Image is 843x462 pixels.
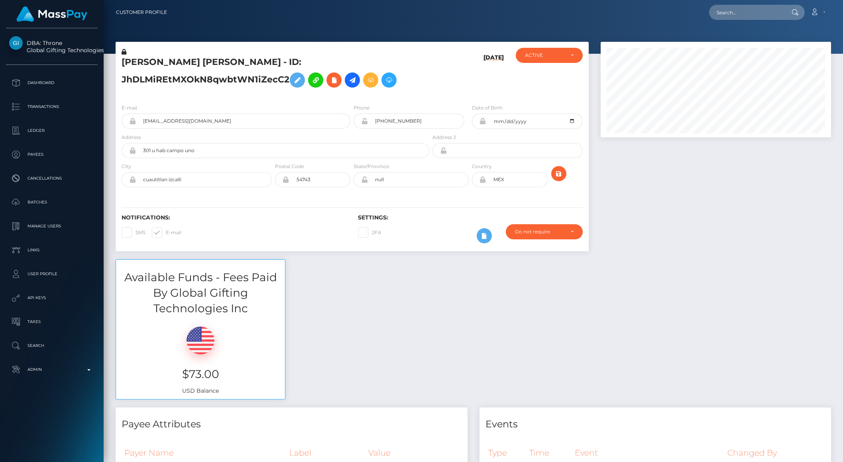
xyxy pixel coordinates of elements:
p: User Profile [9,268,94,280]
p: Transactions [9,101,94,113]
a: Transactions [6,97,98,117]
h4: Events [485,417,825,431]
div: ACTIVE [525,52,564,59]
a: Search [6,336,98,356]
p: Admin [9,364,94,376]
button: Do not require [506,224,582,239]
label: E-mail [152,227,181,238]
a: Manage Users [6,216,98,236]
p: Search [9,340,94,352]
p: Cancellations [9,172,94,184]
a: Payees [6,145,98,164]
label: SMS [122,227,145,238]
label: Country [472,163,492,170]
h6: [DATE] [483,54,504,94]
label: Address 2 [432,134,456,141]
h5: [PERSON_NAME] [PERSON_NAME] - ID: JhDLMiREtMXOkN8qwbtWN1iZecC2 [122,56,425,92]
p: Ledger [9,125,94,137]
div: USD Balance [116,317,285,399]
a: Taxes [6,312,98,332]
span: DBA: Throne Global Gifting Technologies Inc [6,39,98,54]
label: State/Province [354,163,389,170]
a: Ledger [6,121,98,141]
a: Customer Profile [116,4,167,21]
img: Global Gifting Technologies Inc [9,36,23,50]
p: Links [9,244,94,256]
label: Phone [354,104,369,112]
p: API Keys [9,292,94,304]
a: Cancellations [6,168,98,188]
a: Dashboard [6,73,98,93]
h4: Payee Attributes [122,417,462,431]
p: Batches [9,196,94,208]
h6: Settings: [358,214,582,221]
h6: Notifications: [122,214,346,221]
p: Dashboard [9,77,94,89]
p: Taxes [9,316,94,328]
img: MassPay Logo [16,6,87,22]
label: Address [122,134,141,141]
input: Search... [709,5,784,20]
a: Batches [6,192,98,212]
h3: $73.00 [122,366,279,382]
label: Postal Code [275,163,304,170]
label: Date of Birth [472,104,503,112]
a: Admin [6,360,98,380]
a: Initiate Payout [345,72,360,88]
a: API Keys [6,288,98,308]
p: Manage Users [9,220,94,232]
h3: Available Funds - Fees Paid By Global Gifting Technologies Inc [116,270,285,317]
img: USD.png [187,327,214,354]
label: E-mail [122,104,137,112]
label: 2FA [358,227,381,238]
button: ACTIVE [516,48,583,63]
a: Links [6,240,98,260]
div: Do not require [515,229,564,235]
label: City [122,163,131,170]
p: Payees [9,149,94,161]
a: User Profile [6,264,98,284]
